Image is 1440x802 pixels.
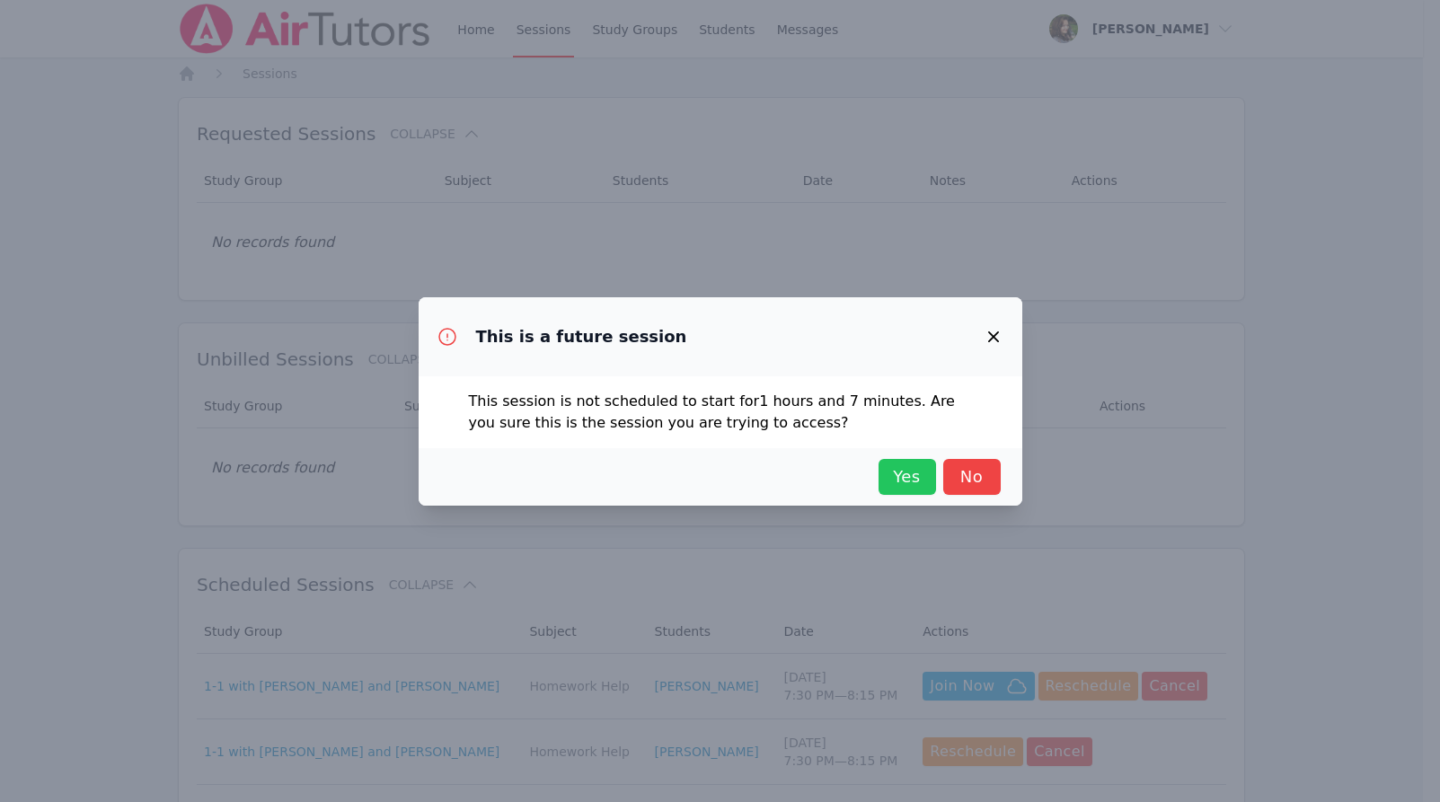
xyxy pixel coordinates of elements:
span: No [952,464,992,489]
h3: This is a future session [476,326,687,348]
button: No [943,459,1001,495]
button: Yes [879,459,936,495]
span: Yes [888,464,927,489]
p: This session is not scheduled to start for 1 hours and 7 minutes . Are you sure this is the sessi... [469,391,972,434]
